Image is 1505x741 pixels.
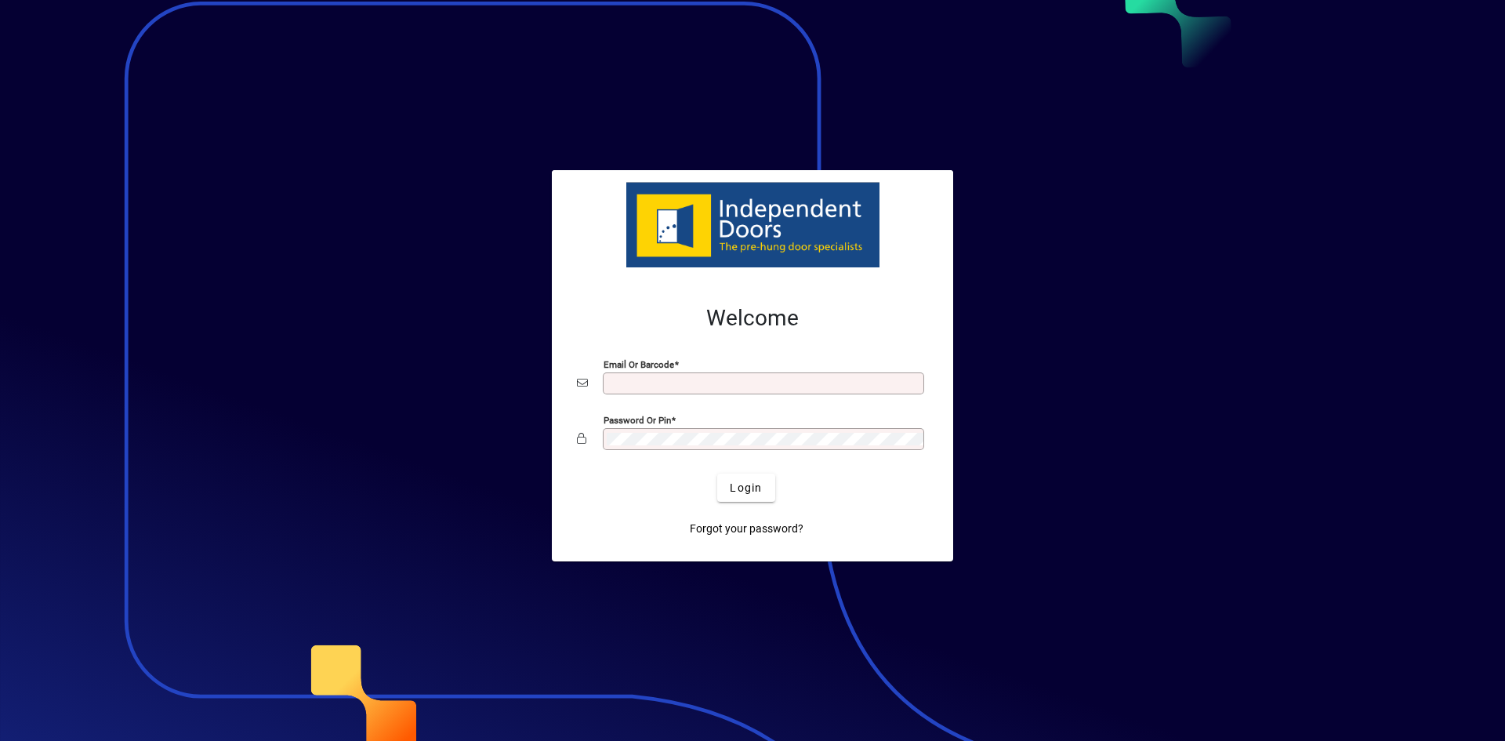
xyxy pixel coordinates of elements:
button: Login [717,474,774,502]
span: Forgot your password? [690,521,803,537]
a: Forgot your password? [684,514,810,543]
h2: Welcome [577,305,928,332]
mat-label: Password or Pin [604,415,671,426]
mat-label: Email or Barcode [604,359,674,370]
span: Login [730,480,762,496]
